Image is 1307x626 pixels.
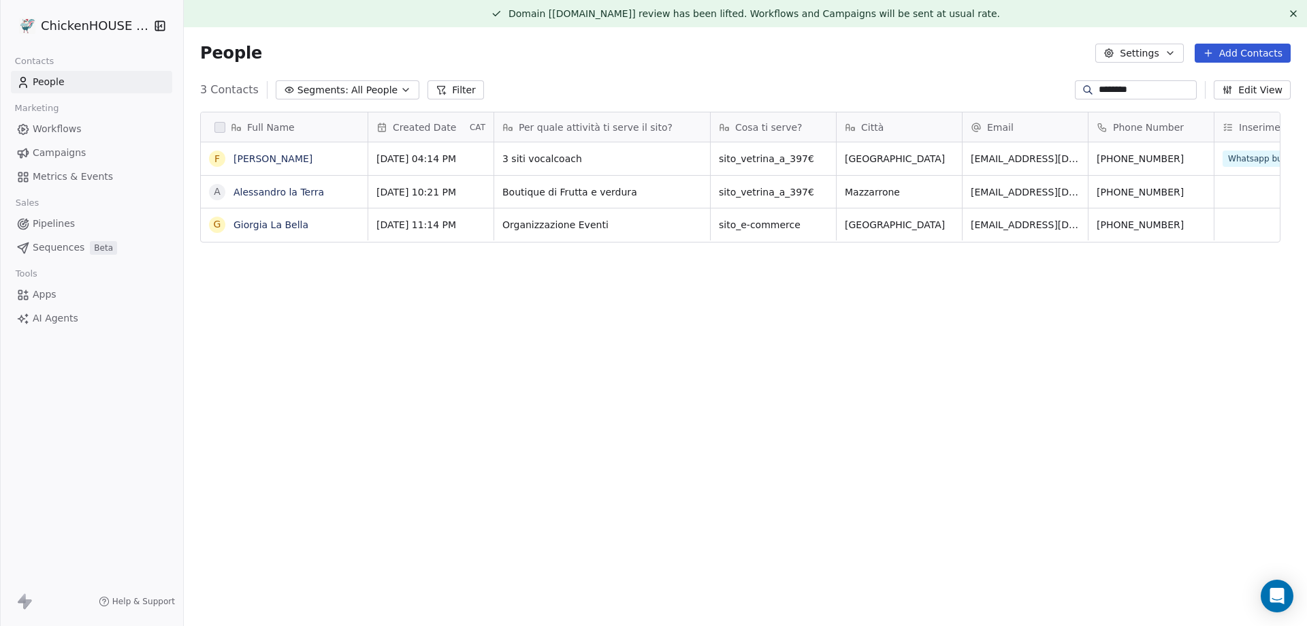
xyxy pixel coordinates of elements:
[33,287,57,302] span: Apps
[90,241,117,255] span: Beta
[719,185,828,199] span: sito_vetrina_a_397€
[845,152,954,166] span: [GEOGRAPHIC_DATA]
[11,118,172,140] a: Workflows
[214,185,221,199] div: A
[33,122,82,136] span: Workflows
[1097,218,1206,232] span: [PHONE_NUMBER]
[393,121,456,134] span: Created Date
[987,121,1014,134] span: Email
[11,213,172,235] a: Pipelines
[735,121,803,134] span: Cosa ti serve?
[1214,80,1291,99] button: Edit View
[112,596,175,607] span: Help & Support
[9,98,65,119] span: Marketing
[376,152,485,166] span: [DATE] 04:14 PM
[719,152,828,166] span: sito_vetrina_a_397€
[214,217,221,232] div: G
[719,218,828,232] span: sito_e-commerce
[971,152,1080,166] span: [EMAIL_ADDRESS][DOMAIN_NAME]
[201,112,368,142] div: Full Name
[845,185,954,199] span: Mazzarrone
[11,307,172,330] a: AI Agents
[33,75,65,89] span: People
[233,187,324,198] a: Alessandro la Terra
[233,153,312,164] a: [PERSON_NAME]
[1195,44,1291,63] button: Add Contacts
[200,43,262,63] span: People
[1261,580,1293,612] div: Open Intercom Messenger
[214,152,220,166] div: F
[1088,112,1214,142] div: Phone Number
[711,112,836,142] div: Cosa ti serve?
[509,8,1000,19] span: Domain [[DOMAIN_NAME]] review has been lifted. Workflows and Campaigns will be sent at usual rate.
[470,122,485,133] span: CAT
[16,14,145,37] button: ChickenHOUSE snc
[502,152,702,166] span: 3 siti vocalcoach
[427,80,484,99] button: Filter
[861,121,884,134] span: Città
[502,218,702,232] span: Organizzazione Eventi
[11,283,172,306] a: Apps
[9,51,60,72] span: Contacts
[1097,185,1206,199] span: [PHONE_NUMBER]
[376,218,485,232] span: [DATE] 11:14 PM
[494,112,710,142] div: Per quale attività ti serve il sito?
[376,185,485,199] span: [DATE] 10:21 PM
[837,112,962,142] div: Città
[519,121,673,134] span: Per quale attività ti serve il sito?
[33,217,75,231] span: Pipelines
[33,170,113,184] span: Metrics & Events
[971,218,1080,232] span: [EMAIL_ADDRESS][DOMAIN_NAME]
[11,71,172,93] a: People
[502,185,702,199] span: Boutique di Frutta e verdura
[33,146,86,160] span: Campaigns
[233,219,308,230] a: Giorgia La Bella
[19,18,35,34] img: 4.jpg
[845,218,954,232] span: [GEOGRAPHIC_DATA]
[351,83,398,97] span: All People
[41,17,150,35] span: ChickenHOUSE snc
[247,121,295,134] span: Full Name
[200,82,259,98] span: 3 Contacts
[1113,121,1184,134] span: Phone Number
[99,596,175,607] a: Help & Support
[963,112,1088,142] div: Email
[10,193,45,213] span: Sales
[368,112,494,142] div: Created DateCAT
[971,185,1080,199] span: [EMAIL_ADDRESS][DOMAIN_NAME]
[1097,152,1206,166] span: [PHONE_NUMBER]
[11,166,172,188] a: Metrics & Events
[11,236,172,259] a: SequencesBeta
[33,311,78,326] span: AI Agents
[1095,44,1183,63] button: Settings
[10,264,43,284] span: Tools
[11,142,172,164] a: Campaigns
[297,83,349,97] span: Segments:
[33,240,84,255] span: Sequences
